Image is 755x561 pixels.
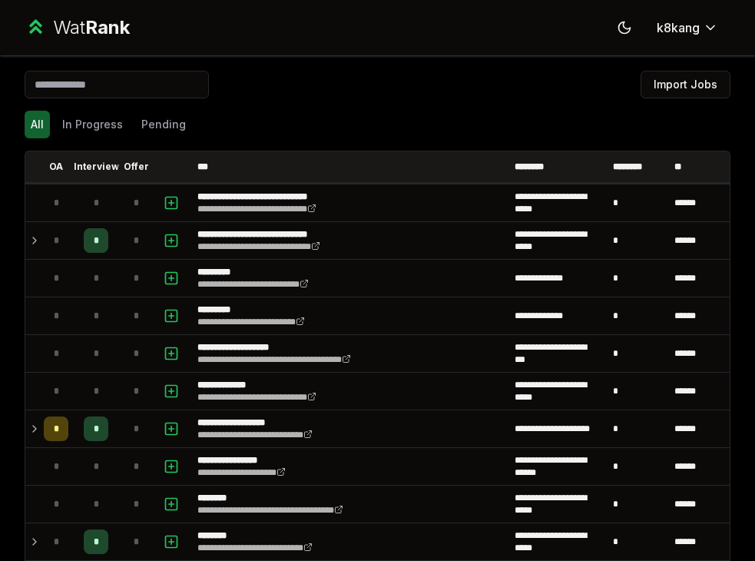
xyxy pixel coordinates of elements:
[657,18,700,37] span: k8kang
[641,71,730,98] button: Import Jobs
[25,15,130,40] a: WatRank
[56,111,129,138] button: In Progress
[135,111,192,138] button: Pending
[25,111,50,138] button: All
[74,161,119,173] p: Interview
[53,15,130,40] div: Wat
[644,14,730,41] button: k8kang
[124,161,149,173] p: Offer
[49,161,63,173] p: OA
[85,16,130,38] span: Rank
